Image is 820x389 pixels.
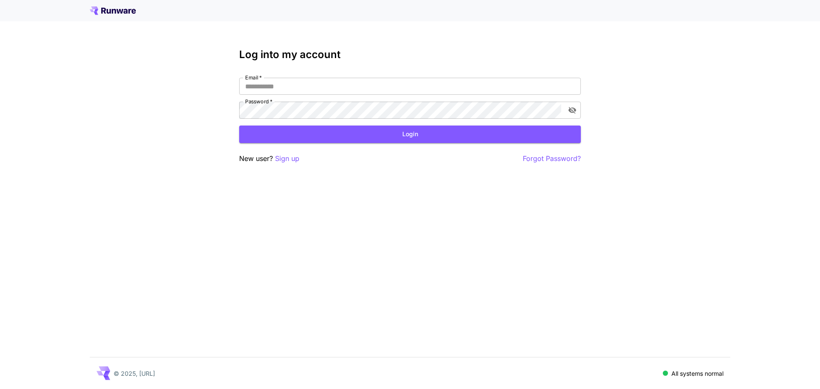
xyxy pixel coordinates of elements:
[523,153,581,164] button: Forgot Password?
[565,102,580,118] button: toggle password visibility
[114,369,155,378] p: © 2025, [URL]
[245,98,272,105] label: Password
[239,126,581,143] button: Login
[275,153,299,164] button: Sign up
[671,369,723,378] p: All systems normal
[245,74,262,81] label: Email
[239,49,581,61] h3: Log into my account
[239,153,299,164] p: New user?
